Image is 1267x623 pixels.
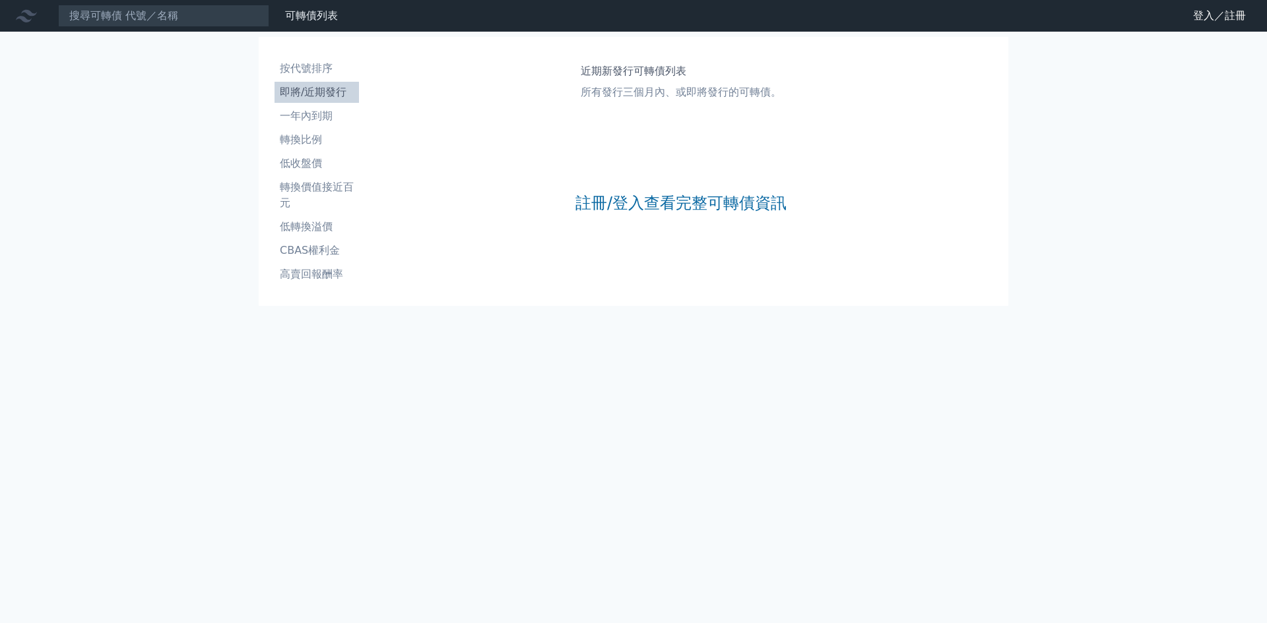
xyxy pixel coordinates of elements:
[275,58,359,79] a: 按代號排序
[275,266,359,282] li: 高賣回報酬率
[275,156,359,171] li: 低收盤價
[275,179,359,211] li: 轉換價值接近百元
[275,108,359,124] li: 一年內到期
[275,264,359,285] a: 高賣回報酬率
[275,153,359,174] a: 低收盤價
[275,84,359,100] li: 即將/近期發行
[275,82,359,103] a: 即將/近期發行
[275,105,359,127] a: 一年內到期
[275,132,359,148] li: 轉換比例
[581,63,781,79] h1: 近期新發行可轉債列表
[275,177,359,214] a: 轉換價值接近百元
[285,9,338,22] a: 可轉債列表
[275,129,359,150] a: 轉換比例
[1183,5,1256,26] a: 登入／註冊
[275,240,359,261] a: CBAS權利金
[275,219,359,235] li: 低轉換溢價
[275,243,359,258] li: CBAS權利金
[581,84,781,100] p: 所有發行三個月內、或即將發行的可轉債。
[275,61,359,76] li: 按代號排序
[58,5,269,27] input: 搜尋可轉債 代號／名稱
[575,193,787,214] a: 註冊/登入查看完整可轉債資訊
[275,216,359,237] a: 低轉換溢價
